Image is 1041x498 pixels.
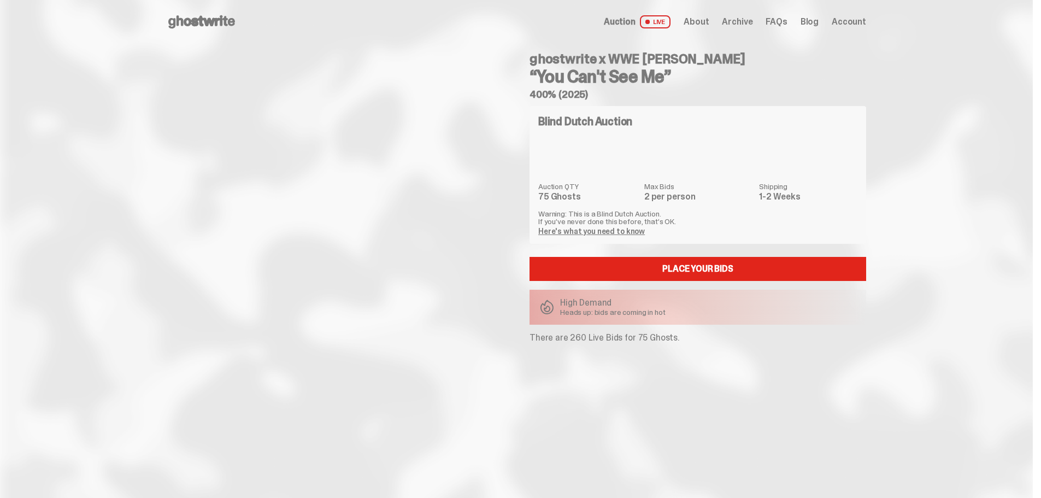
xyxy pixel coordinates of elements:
[604,17,636,26] span: Auction
[538,210,857,225] p: Warning: This is a Blind Dutch Auction. If you’ve never done this before, that’s OK.
[759,183,857,190] dt: Shipping
[722,17,752,26] a: Archive
[560,308,666,316] p: Heads up: bids are coming in hot
[832,17,866,26] a: Account
[530,68,866,85] h3: “You Can't See Me”
[560,298,666,307] p: High Demand
[644,192,752,201] dd: 2 per person
[538,183,638,190] dt: Auction QTY
[759,192,857,201] dd: 1-2 Weeks
[766,17,787,26] a: FAQs
[538,226,645,236] a: Here's what you need to know
[538,192,638,201] dd: 75 Ghosts
[530,90,866,99] h5: 400% (2025)
[530,333,866,342] p: There are 260 Live Bids for 75 Ghosts.
[684,17,709,26] a: About
[801,17,819,26] a: Blog
[538,116,632,127] h4: Blind Dutch Auction
[640,15,671,28] span: LIVE
[530,52,866,66] h4: ghostwrite x WWE [PERSON_NAME]
[604,15,671,28] a: Auction LIVE
[530,257,866,281] a: Place your Bids
[644,183,752,190] dt: Max Bids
